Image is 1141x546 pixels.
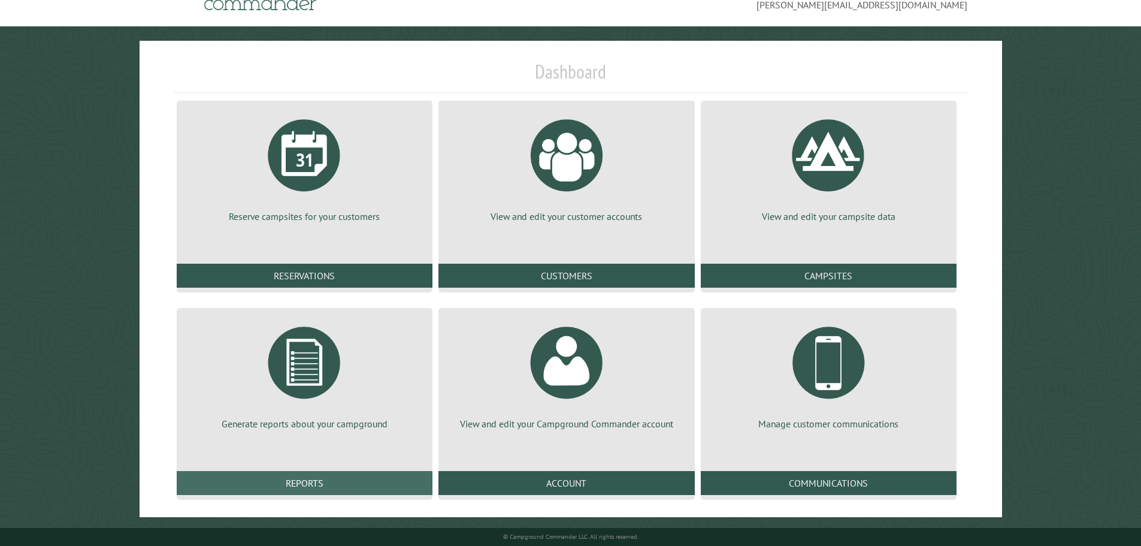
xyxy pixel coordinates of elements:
a: View and edit your customer accounts [453,110,680,223]
a: Communications [701,471,957,495]
p: View and edit your Campground Commander account [453,417,680,430]
a: Generate reports about your campground [191,318,418,430]
p: View and edit your customer accounts [453,210,680,223]
a: Manage customer communications [715,318,942,430]
a: View and edit your Campground Commander account [453,318,680,430]
small: © Campground Commander LLC. All rights reserved. [503,533,638,541]
a: Customers [438,264,694,288]
a: Reserve campsites for your customers [191,110,418,223]
a: Reservations [177,264,432,288]
p: Reserve campsites for your customers [191,210,418,223]
h1: Dashboard [174,60,968,93]
a: Account [438,471,694,495]
a: Reports [177,471,432,495]
p: Generate reports about your campground [191,417,418,430]
p: View and edit your campsite data [715,210,942,223]
a: Campsites [701,264,957,288]
a: View and edit your campsite data [715,110,942,223]
p: Manage customer communications [715,417,942,430]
